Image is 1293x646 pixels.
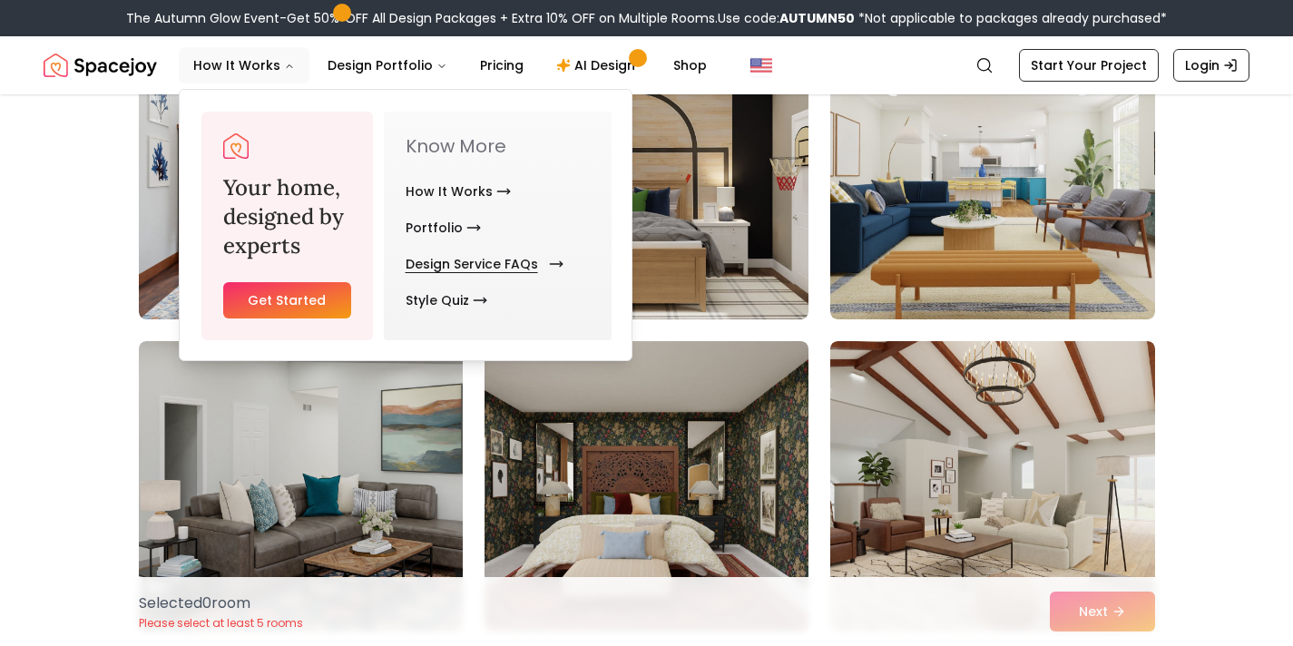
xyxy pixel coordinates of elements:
[139,29,463,319] img: Room room-25
[485,341,808,631] img: Room room-29
[179,47,309,83] button: How It Works
[718,9,855,27] span: Use code:
[223,282,351,318] a: Get Started
[406,246,556,282] a: Design Service FAQs
[855,9,1167,27] span: *Not applicable to packages already purchased*
[406,173,511,210] a: How It Works
[139,616,303,631] p: Please select at least 5 rooms
[406,282,487,318] a: Style Quiz
[180,90,633,362] div: How It Works
[139,592,303,614] p: Selected 0 room
[126,9,1167,27] div: The Autumn Glow Event-Get 50% OFF All Design Packages + Extra 10% OFF on Multiple Rooms.
[830,341,1154,631] img: Room room-30
[1019,49,1159,82] a: Start Your Project
[779,9,855,27] b: AUTUMN50
[44,36,1249,94] nav: Global
[44,47,157,83] a: Spacejoy
[139,341,463,631] img: Room room-28
[406,210,481,246] a: Portfolio
[830,29,1154,319] img: Room room-27
[542,47,655,83] a: AI Design
[485,29,808,319] img: Room room-26
[223,133,249,159] a: Spacejoy
[44,47,157,83] img: Spacejoy Logo
[223,133,249,159] img: Spacejoy Logo
[465,47,538,83] a: Pricing
[223,173,351,260] h3: Your home, designed by experts
[313,47,462,83] button: Design Portfolio
[179,47,721,83] nav: Main
[1173,49,1249,82] a: Login
[406,133,590,159] p: Know More
[750,54,772,76] img: United States
[659,47,721,83] a: Shop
